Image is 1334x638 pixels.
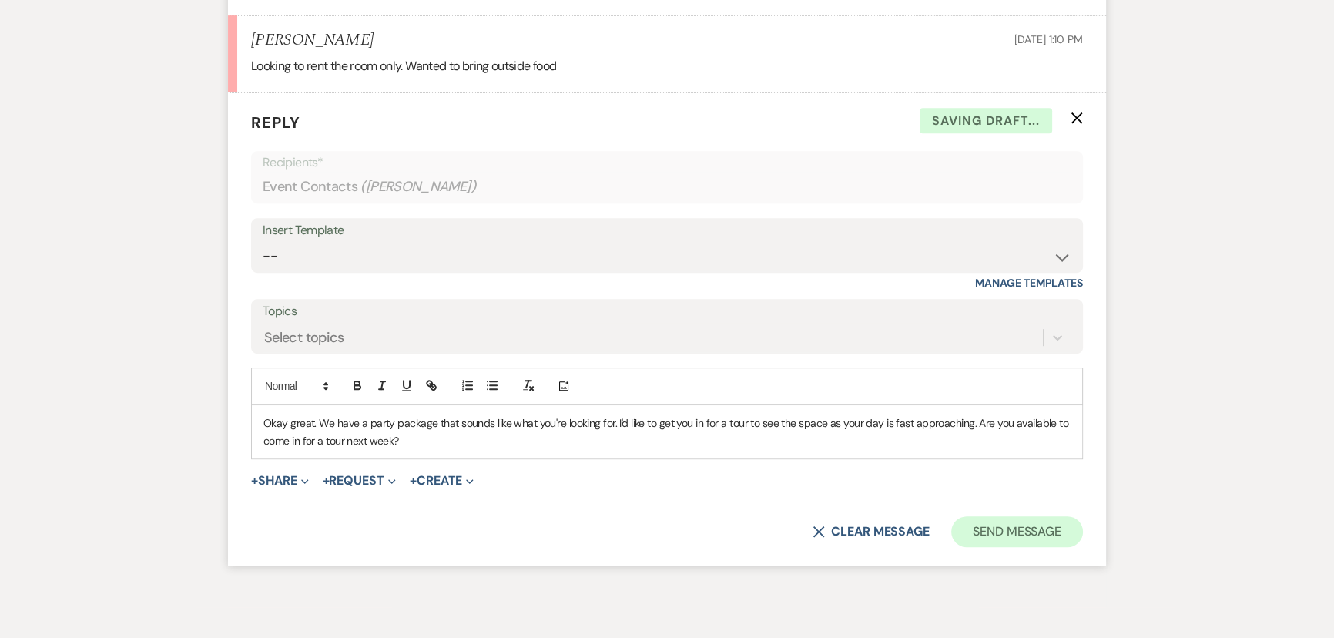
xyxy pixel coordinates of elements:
[251,31,374,50] h5: [PERSON_NAME]
[263,153,1071,173] p: Recipients*
[813,526,930,538] button: Clear message
[323,475,396,487] button: Request
[1014,32,1083,46] span: [DATE] 1:10 PM
[323,475,330,487] span: +
[263,415,1071,449] p: Okay great. We have a party package that sounds like what you're looking for. I'd like to get you...
[263,301,1071,323] label: Topics
[251,475,309,487] button: Share
[410,475,474,487] button: Create
[251,475,258,487] span: +
[410,475,417,487] span: +
[975,276,1083,290] a: Manage Templates
[920,108,1052,134] span: Saving draft...
[263,172,1071,202] div: Event Contacts
[360,176,476,197] span: ( [PERSON_NAME] )
[263,220,1071,242] div: Insert Template
[264,327,344,348] div: Select topics
[251,112,300,133] span: Reply
[251,56,1083,76] p: Looking to rent the room only. Wanted to bring outside food
[951,516,1083,547] button: Send Message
